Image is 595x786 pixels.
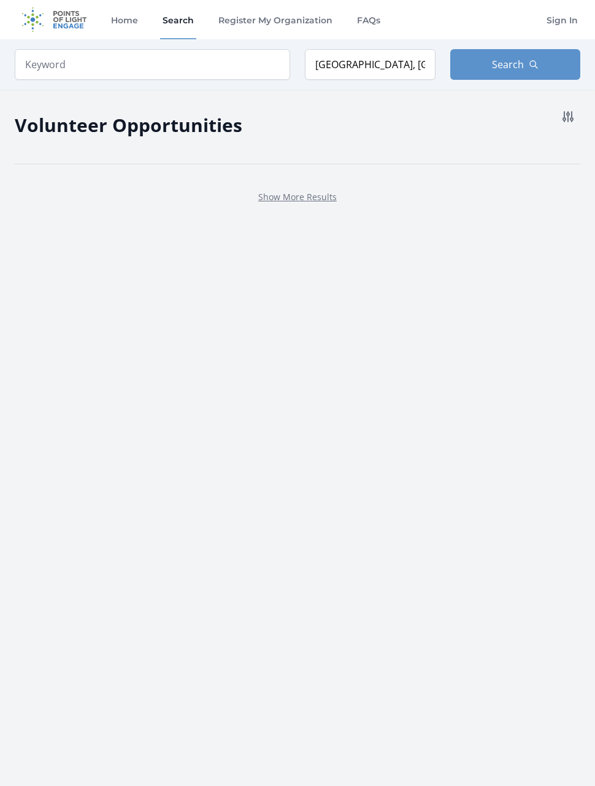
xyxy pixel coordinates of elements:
a: Show More Results [258,191,337,203]
h2: Volunteer Opportunities [15,111,242,139]
input: Keyword [15,49,290,80]
span: Search [492,57,524,72]
input: Location [305,49,436,80]
button: Search [450,49,581,80]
